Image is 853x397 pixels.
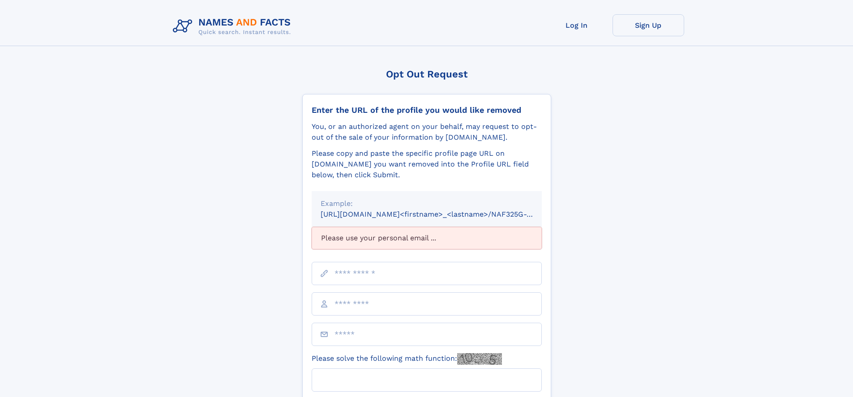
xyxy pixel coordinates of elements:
label: Please solve the following math function: [312,353,502,365]
a: Log In [541,14,613,36]
div: Please copy and paste the specific profile page URL on [DOMAIN_NAME] you want removed into the Pr... [312,148,542,180]
div: You, or an authorized agent on your behalf, may request to opt-out of the sale of your informatio... [312,121,542,143]
div: Please use your personal email ... [312,227,542,249]
a: Sign Up [613,14,684,36]
small: [URL][DOMAIN_NAME]<firstname>_<lastname>/NAF325G-xxxxxxxx [321,210,559,218]
div: Opt Out Request [302,68,551,80]
div: Example: [321,198,533,209]
img: Logo Names and Facts [169,14,298,38]
div: Enter the URL of the profile you would like removed [312,105,542,115]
